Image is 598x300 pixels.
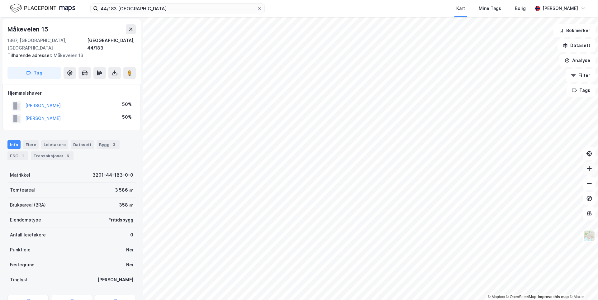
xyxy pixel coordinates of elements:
div: 50% [122,113,132,121]
div: Fritidsbygg [108,216,133,224]
div: Nei [126,261,133,269]
div: Punktleie [10,246,31,254]
button: Bokmerker [553,24,596,37]
div: [GEOGRAPHIC_DATA], 44/183 [87,37,136,52]
iframe: Chat Widget [567,270,598,300]
div: Matrikkel [10,171,30,179]
div: Bruksareal (BRA) [10,201,46,209]
button: Datasett [558,39,596,52]
div: Leietakere [41,140,68,149]
a: OpenStreetMap [506,295,536,299]
div: [PERSON_NAME] [543,5,578,12]
div: Antall leietakere [10,231,46,239]
div: Info [7,140,21,149]
div: 3201-44-183-0-0 [93,171,133,179]
button: Filter [566,69,596,82]
div: 1367, [GEOGRAPHIC_DATA], [GEOGRAPHIC_DATA] [7,37,87,52]
div: Bygg [97,140,120,149]
img: Z [583,230,595,242]
button: Tag [7,67,61,79]
div: Tinglyst [10,276,28,283]
span: Tilhørende adresser: [7,53,54,58]
div: Eiere [23,140,39,149]
div: 358 ㎡ [119,201,133,209]
div: 3 586 ㎡ [115,186,133,194]
div: ESG [7,151,28,160]
div: [PERSON_NAME] [97,276,133,283]
div: Festegrunn [10,261,34,269]
input: Søk på adresse, matrikkel, gårdeiere, leietakere eller personer [98,4,257,13]
div: 0 [130,231,133,239]
div: 6 [65,153,71,159]
div: Måkeveien 15 [7,24,50,34]
div: Måkeveien 16 [7,52,131,59]
button: Tags [567,84,596,97]
div: Kontrollprogram for chat [567,270,598,300]
div: Datasett [71,140,94,149]
img: logo.f888ab2527a4732fd821a326f86c7f29.svg [10,3,75,14]
div: 50% [122,101,132,108]
div: Nei [126,246,133,254]
a: Mapbox [488,295,505,299]
div: Eiendomstype [10,216,41,224]
div: Tomteareal [10,186,35,194]
div: Mine Tags [479,5,501,12]
div: 1 [20,153,26,159]
div: Kart [456,5,465,12]
div: Bolig [515,5,526,12]
div: Transaksjoner [31,151,74,160]
div: Hjemmelshaver [8,89,135,97]
button: Analyse [559,54,596,67]
div: 3 [111,141,117,148]
a: Improve this map [538,295,569,299]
